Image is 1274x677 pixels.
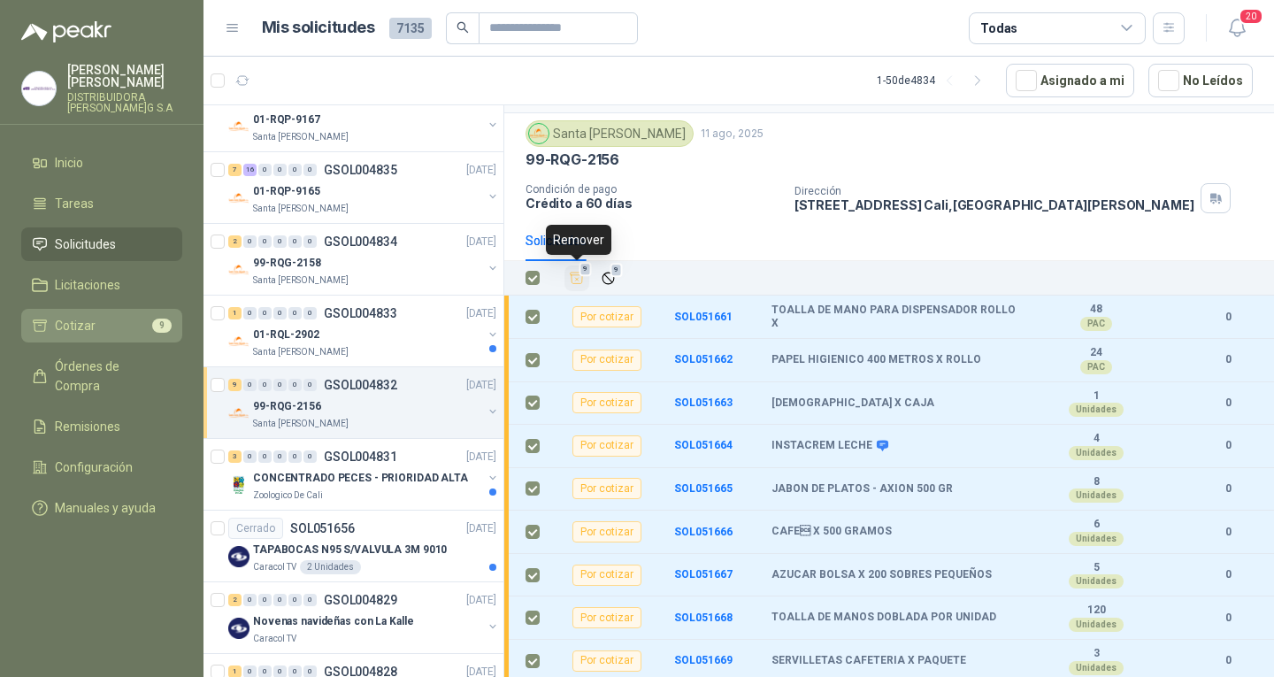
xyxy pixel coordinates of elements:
b: INSTACREM LECHE [771,439,872,453]
span: Solicitudes [55,235,116,254]
p: Santa [PERSON_NAME] [253,130,349,144]
div: 0 [288,594,302,606]
p: Santa [PERSON_NAME] [253,202,349,216]
div: 0 [303,235,317,248]
div: Por cotizar [572,607,641,628]
img: Company Logo [228,116,249,137]
b: 0 [1203,481,1253,497]
div: 16 [243,164,257,176]
div: Por cotizar [572,650,641,672]
div: 7 [228,164,242,176]
b: 0 [1203,566,1253,583]
p: Santa [PERSON_NAME] [253,417,349,431]
p: 11 ago, 2025 [701,126,764,142]
b: SOL051663 [674,396,733,409]
a: 2 0 0 0 0 0 GSOL004829[DATE] Company LogoNovenas navideñas con La KalleCaracol TV [228,589,500,646]
div: Unidades [1069,532,1124,546]
span: Cotizar [55,316,96,335]
a: Manuales y ayuda [21,491,182,525]
button: Ignorar [596,266,620,290]
div: 0 [273,164,287,176]
img: Logo peakr [21,21,111,42]
span: 9 [579,262,592,276]
div: 0 [243,594,257,606]
div: 0 [243,450,257,463]
b: SOL051665 [674,482,733,495]
span: Manuales y ayuda [55,498,156,518]
a: SOL051668 [674,612,733,624]
div: 0 [288,164,302,176]
a: 1 0 0 0 0 0 GSOL004833[DATE] Company Logo01-RQL-2902Santa [PERSON_NAME] [228,303,500,359]
span: 20 [1239,8,1263,25]
div: Por cotizar [572,392,641,413]
p: [PERSON_NAME] [PERSON_NAME] [67,64,182,88]
p: 01-RQL-2902 [253,327,319,343]
span: 7135 [389,18,432,39]
a: Remisiones [21,410,182,443]
div: Unidades [1069,574,1124,589]
img: Company Logo [22,72,56,105]
img: Company Logo [228,546,249,567]
a: Inicio [21,146,182,180]
a: Tareas [21,187,182,220]
p: CONCENTRADO PECES - PRIORIDAD ALTA [253,470,468,487]
div: 1 - 50 de 4834 [877,66,992,95]
div: 0 [258,307,272,319]
b: 0 [1203,652,1253,669]
p: GSOL004833 [324,307,397,319]
div: 2 Unidades [300,560,361,574]
div: 0 [288,450,302,463]
a: 21 0 0 0 0 0 GSOL004840[DATE] Company Logo01-RQP-9167Santa [PERSON_NAME] [228,88,500,144]
p: GSOL004831 [324,450,397,463]
div: Unidades [1069,618,1124,632]
b: SOL051661 [674,311,733,323]
button: Añadir [564,265,589,291]
a: Órdenes de Compra [21,350,182,403]
img: Company Logo [228,259,249,281]
a: SOL051667 [674,568,733,581]
div: Unidades [1069,661,1124,675]
div: 0 [288,379,302,391]
a: CerradoSOL051656[DATE] Company LogoTAPABOCAS N95 S/VALVULA 3M 9010Caracol TV2 Unidades [203,511,503,582]
p: GSOL004829 [324,594,397,606]
p: Zoologico De Cali [253,489,323,503]
a: Configuración [21,450,182,484]
p: 99-RQG-2158 [253,255,321,272]
div: 0 [243,235,257,248]
div: 2 [228,235,242,248]
span: search [457,21,469,34]
div: 0 [303,594,317,606]
p: TAPABOCAS N95 S/VALVULA 3M 9010 [253,542,447,558]
a: 3 0 0 0 0 0 GSOL004831[DATE] Company LogoCONCENTRADO PECES - PRIORIDAD ALTAZoologico De Cali [228,446,500,503]
div: 0 [303,307,317,319]
img: Company Logo [228,618,249,639]
a: SOL051664 [674,439,733,451]
span: Inicio [55,153,83,173]
a: 9 0 0 0 0 0 GSOL004832[DATE] Company Logo99-RQG-2156Santa [PERSON_NAME] [228,374,500,431]
div: 0 [258,594,272,606]
b: AZUCAR BOLSA X 200 SOBRES PEQUEÑOS [771,568,992,582]
a: SOL051666 [674,526,733,538]
p: [DATE] [466,305,496,322]
span: Configuración [55,458,133,477]
div: 3 [228,450,242,463]
b: 6 [1035,518,1157,532]
div: 1 [228,307,242,319]
b: 8 [1035,475,1157,489]
p: [STREET_ADDRESS] Cali , [GEOGRAPHIC_DATA][PERSON_NAME] [794,197,1194,212]
div: PAC [1080,360,1112,374]
a: SOL051662 [674,353,733,365]
p: Dirección [794,185,1194,197]
div: Por cotizar [572,306,641,327]
div: 0 [303,164,317,176]
div: 2 [228,594,242,606]
p: [DATE] [466,234,496,250]
p: Santa [PERSON_NAME] [253,345,349,359]
b: 120 [1035,604,1157,618]
div: 0 [273,235,287,248]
